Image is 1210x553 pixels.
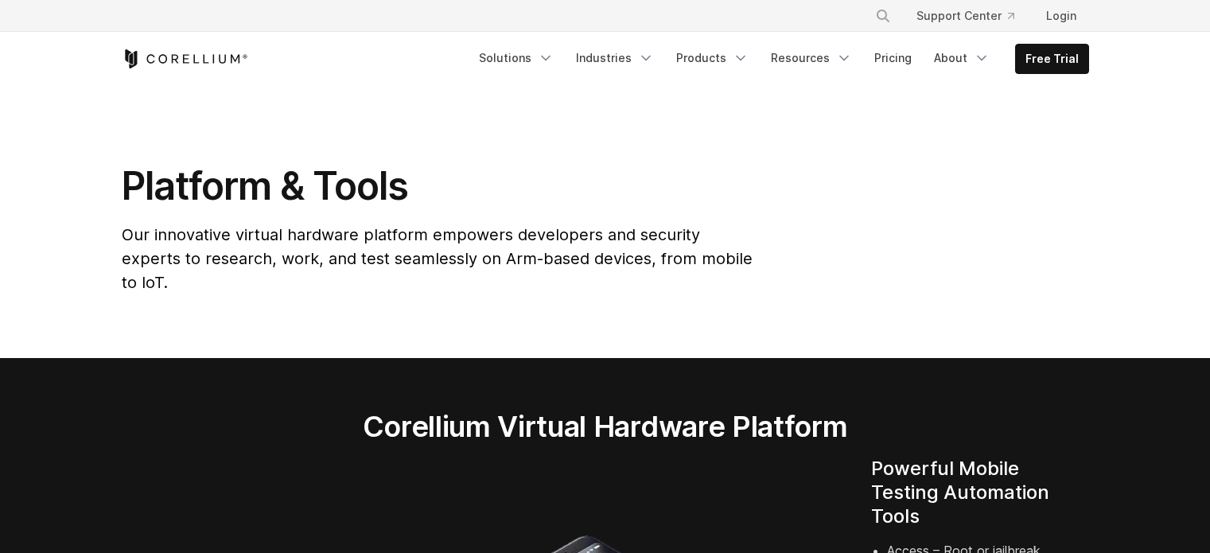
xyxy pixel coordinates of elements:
[865,44,921,72] a: Pricing
[288,409,922,444] h2: Corellium Virtual Hardware Platform
[761,44,862,72] a: Resources
[122,162,756,210] h1: Platform & Tools
[924,44,999,72] a: About
[1033,2,1089,30] a: Login
[469,44,1089,74] div: Navigation Menu
[1016,45,1088,73] a: Free Trial
[469,44,563,72] a: Solutions
[904,2,1027,30] a: Support Center
[856,2,1089,30] div: Navigation Menu
[871,457,1089,528] h4: Powerful Mobile Testing Automation Tools
[566,44,663,72] a: Industries
[122,49,248,68] a: Corellium Home
[869,2,897,30] button: Search
[122,225,753,292] span: Our innovative virtual hardware platform empowers developers and security experts to research, wo...
[667,44,758,72] a: Products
